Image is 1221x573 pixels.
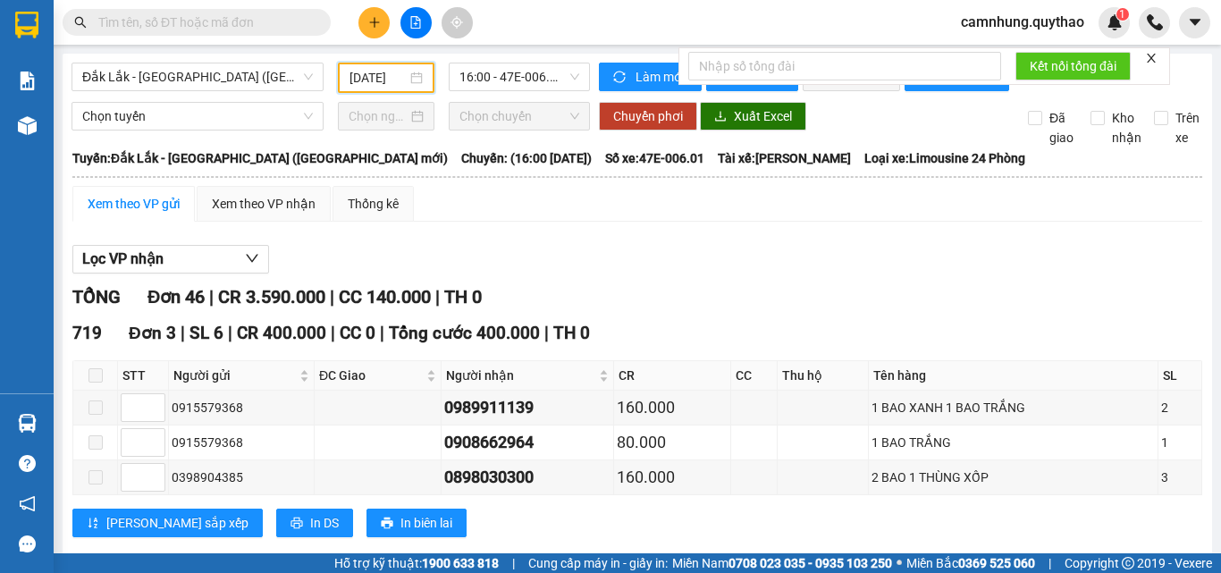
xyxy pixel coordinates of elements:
[349,68,407,88] input: 12/09/2025
[672,553,892,573] span: Miền Nam
[189,323,223,343] span: SL 6
[348,194,399,214] div: Thống kê
[897,560,902,567] span: ⚪️
[1107,14,1123,30] img: icon-new-feature
[1030,56,1116,76] span: Kết nối tổng đài
[72,286,121,308] span: TỔNG
[599,102,697,131] button: Chuyển phơi
[172,468,311,487] div: 0398904385
[1179,7,1210,38] button: caret-down
[19,495,36,512] span: notification
[82,248,164,270] span: Lọc VP nhận
[409,16,422,29] span: file-add
[331,323,335,343] span: |
[319,366,423,385] span: ĐC Giao
[947,11,1099,33] span: camnhung.quythao
[1042,108,1081,147] span: Đã giao
[869,361,1158,391] th: Tên hàng
[72,323,102,343] span: 719
[349,106,408,126] input: Chọn ngày
[82,103,313,130] span: Chọn tuyến
[340,323,375,343] span: CC 0
[778,361,868,391] th: Thu hộ
[1015,52,1131,80] button: Kết nối tổng đài
[18,116,37,135] img: warehouse-icon
[339,286,431,308] span: CC 140.000
[87,517,99,531] span: sort-ascending
[872,398,1155,417] div: 1 BAO XANH 1 BAO TRẮNG
[228,323,232,343] span: |
[553,323,590,343] span: TH 0
[1122,557,1134,569] span: copyright
[118,361,169,391] th: STT
[512,553,515,573] span: |
[864,148,1025,168] span: Loại xe: Limousine 24 Phòng
[1119,8,1125,21] span: 1
[389,323,540,343] span: Tổng cước 400.000
[98,13,309,32] input: Tìm tên, số ĐT hoặc mã đơn
[444,430,611,455] div: 0908662964
[74,16,87,29] span: search
[330,286,334,308] span: |
[172,433,311,452] div: 0915579368
[444,465,611,490] div: 0898030300
[459,103,579,130] span: Chọn chuyến
[444,395,611,420] div: 0989911139
[731,361,779,391] th: CC
[613,71,628,85] span: sync
[1145,52,1158,64] span: close
[1161,433,1199,452] div: 1
[291,517,303,531] span: printer
[906,553,1035,573] span: Miền Bắc
[358,7,390,38] button: plus
[446,366,596,385] span: Người nhận
[544,323,549,343] span: |
[209,286,214,308] span: |
[1158,361,1202,391] th: SL
[617,430,727,455] div: 80.000
[1147,14,1163,30] img: phone-icon
[718,148,851,168] span: Tài xế: [PERSON_NAME]
[15,12,38,38] img: logo-vxr
[381,517,393,531] span: printer
[19,535,36,552] span: message
[734,106,792,126] span: Xuất Excel
[728,556,892,570] strong: 0708 023 035 - 0935 103 250
[461,148,592,168] span: Chuyến: (16:00 [DATE])
[714,110,727,124] span: download
[88,194,180,214] div: Xem theo VP gửi
[617,465,727,490] div: 160.000
[172,398,311,417] div: 0915579368
[958,556,1035,570] strong: 0369 525 060
[617,395,727,420] div: 160.000
[1116,8,1129,21] sup: 1
[444,286,482,308] span: TH 0
[106,513,248,533] span: [PERSON_NAME] sắp xếp
[366,509,467,537] button: printerIn biên lai
[400,7,432,38] button: file-add
[1161,468,1199,487] div: 3
[1168,108,1207,147] span: Trên xe
[173,366,296,385] span: Người gửi
[599,63,702,91] button: syncLàm mới
[19,455,36,472] span: question-circle
[1048,553,1051,573] span: |
[18,72,37,90] img: solution-icon
[237,323,326,343] span: CR 400.000
[400,513,452,533] span: In biên lai
[528,553,668,573] span: Cung cấp máy in - giấy in:
[451,16,463,29] span: aim
[72,151,448,165] b: Tuyến: Đắk Lắk - [GEOGRAPHIC_DATA] ([GEOGRAPHIC_DATA] mới)
[688,52,1001,80] input: Nhập số tổng đài
[614,361,730,391] th: CR
[605,148,704,168] span: Số xe: 47E-006.01
[181,323,185,343] span: |
[442,7,473,38] button: aim
[368,16,381,29] span: plus
[700,102,806,131] button: downloadXuất Excel
[435,286,440,308] span: |
[72,509,263,537] button: sort-ascending[PERSON_NAME] sắp xếp
[276,509,353,537] button: printerIn DS
[218,286,325,308] span: CR 3.590.000
[380,323,384,343] span: |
